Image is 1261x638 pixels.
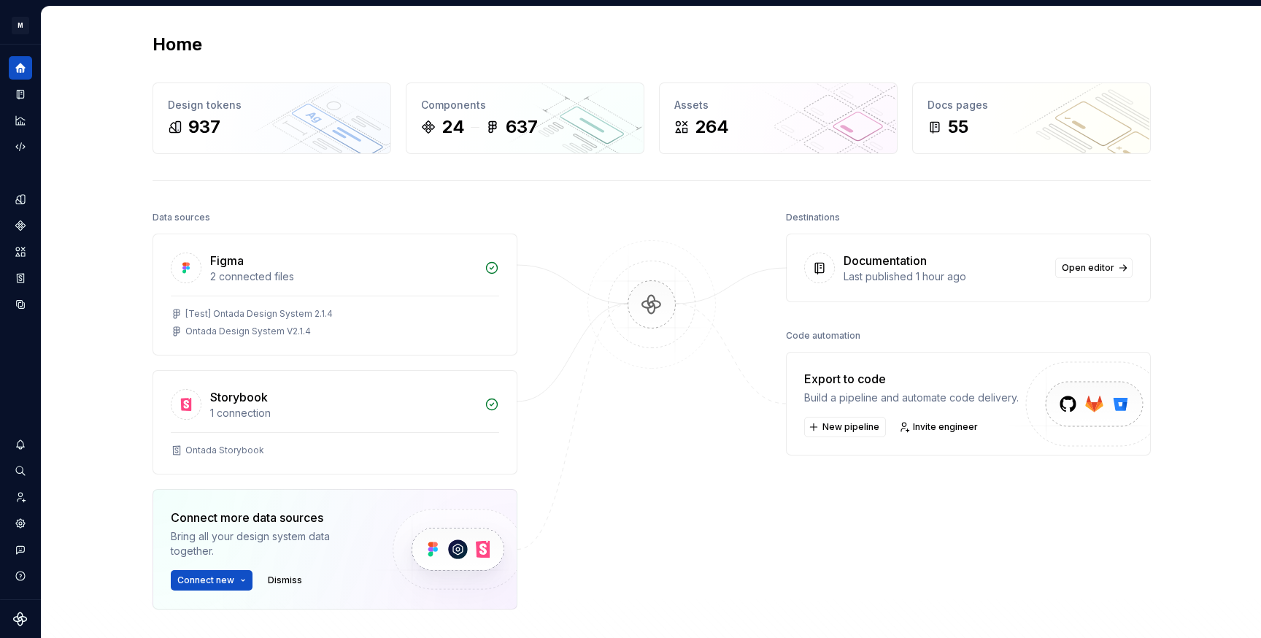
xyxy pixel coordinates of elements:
div: [Test] Ontada Design System 2.1.4 [185,308,333,320]
div: Destinations [786,207,840,228]
button: M [3,9,38,41]
a: Data sources [9,293,32,316]
div: 937 [188,115,220,139]
div: Ontada Design System V2.1.4 [185,326,311,337]
a: Home [9,56,32,80]
a: Docs pages55 [912,82,1151,154]
a: Components [9,214,32,237]
a: Documentation [9,82,32,106]
span: Dismiss [268,574,302,586]
div: Last published 1 hour ago [844,269,1046,284]
a: Design tokens [9,188,32,211]
button: Dismiss [261,570,309,591]
a: Storybook stories [9,266,32,290]
div: 24 [441,115,465,139]
div: Assets [674,98,882,112]
h2: Home [153,33,202,56]
a: Assets [9,240,32,264]
span: Open editor [1062,262,1114,274]
div: 1 connection [210,406,476,420]
div: 55 [948,115,968,139]
div: Export to code [804,370,1019,388]
a: Storybook1 connectionOntada Storybook [153,370,517,474]
a: Analytics [9,109,32,132]
a: Assets264 [659,82,898,154]
div: M [12,17,29,34]
div: Docs pages [928,98,1135,112]
div: Figma [210,252,244,269]
div: Code automation [786,326,860,346]
a: Code automation [9,135,32,158]
a: Open editor [1055,258,1133,278]
button: Search ⌘K [9,459,32,483]
button: New pipeline [804,417,886,437]
div: Ontada Storybook [185,445,264,456]
span: New pipeline [822,421,879,433]
div: Documentation [844,252,927,269]
svg: Supernova Logo [13,612,28,626]
div: 2 connected files [210,269,476,284]
button: Connect new [171,570,252,591]
a: Settings [9,512,32,535]
div: Bring all your design system data together. [171,529,368,558]
div: Build a pipeline and automate code delivery. [804,391,1019,405]
div: Data sources [153,207,210,228]
span: Invite engineer [913,421,978,433]
button: Notifications [9,433,32,456]
div: 264 [695,115,729,139]
div: Connect more data sources [171,509,368,526]
a: Invite team [9,485,32,509]
a: Design tokens937 [153,82,391,154]
span: Connect new [177,574,234,586]
div: Design tokens [168,98,376,112]
button: Contact support [9,538,32,561]
div: Storybook [210,388,268,406]
div: 637 [506,115,538,139]
a: Figma2 connected files[Test] Ontada Design System 2.1.4Ontada Design System V2.1.4 [153,234,517,355]
div: Components [421,98,629,112]
a: Components24637 [406,82,644,154]
a: Invite engineer [895,417,984,437]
